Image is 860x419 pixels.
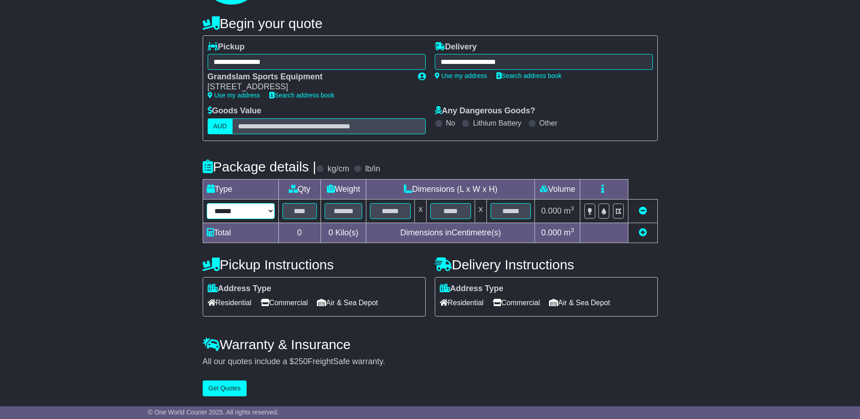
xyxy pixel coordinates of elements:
label: Lithium Battery [473,119,521,127]
a: Use my address [208,92,260,99]
td: Volume [535,179,580,199]
div: All our quotes include a $ FreightSafe warranty. [203,357,658,367]
span: Air & Sea Depot [317,296,378,310]
span: 0 [328,228,333,237]
td: Dimensions in Centimetre(s) [366,223,535,243]
button: Get Quotes [203,380,247,396]
a: Search address book [496,72,562,79]
label: AUD [208,118,233,134]
span: Residential [208,296,252,310]
td: Weight [321,179,366,199]
span: 0.000 [541,206,562,215]
div: Grandslam Sports Equipment [208,72,409,82]
h4: Package details | [203,159,316,174]
span: m [564,228,574,237]
label: Address Type [208,284,272,294]
a: Add new item [639,228,647,237]
span: Residential [440,296,484,310]
label: Pickup [208,42,245,52]
span: © One World Courier 2025. All rights reserved. [148,409,279,416]
a: Remove this item [639,206,647,215]
h4: Warranty & Insurance [203,337,658,352]
h4: Begin your quote [203,16,658,31]
td: Dimensions (L x W x H) [366,179,535,199]
span: Commercial [261,296,308,310]
label: lb/in [365,164,380,174]
label: Address Type [440,284,504,294]
a: Search address book [269,92,335,99]
span: Air & Sea Depot [549,296,610,310]
div: [STREET_ADDRESS] [208,82,409,92]
td: x [415,199,427,223]
a: Use my address [435,72,487,79]
td: Qty [278,179,321,199]
label: Any Dangerous Goods? [435,106,535,116]
label: kg/cm [327,164,349,174]
td: Type [203,179,278,199]
td: 0 [278,223,321,243]
span: Commercial [493,296,540,310]
td: Total [203,223,278,243]
label: Delivery [435,42,477,52]
sup: 3 [571,205,574,212]
sup: 3 [571,227,574,234]
span: 0.000 [541,228,562,237]
td: x [475,199,486,223]
label: No [446,119,455,127]
span: 250 [294,357,308,366]
td: Kilo(s) [321,223,366,243]
label: Goods Value [208,106,262,116]
label: Other [539,119,558,127]
h4: Pickup Instructions [203,257,426,272]
span: m [564,206,574,215]
h4: Delivery Instructions [435,257,658,272]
